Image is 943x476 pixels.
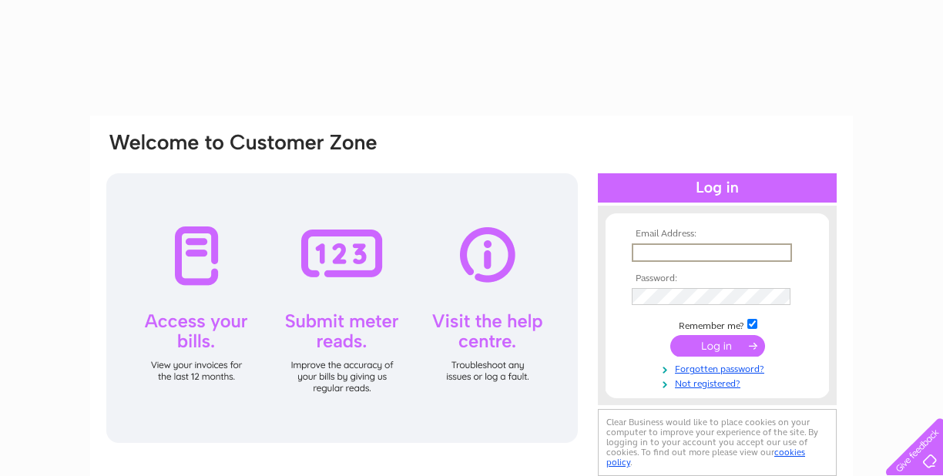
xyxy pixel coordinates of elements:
[606,447,805,468] a: cookies policy
[598,409,837,476] div: Clear Business would like to place cookies on your computer to improve your experience of the sit...
[628,229,807,240] th: Email Address:
[632,375,807,390] a: Not registered?
[628,273,807,284] th: Password:
[670,335,765,357] input: Submit
[632,360,807,375] a: Forgotten password?
[628,317,807,332] td: Remember me?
